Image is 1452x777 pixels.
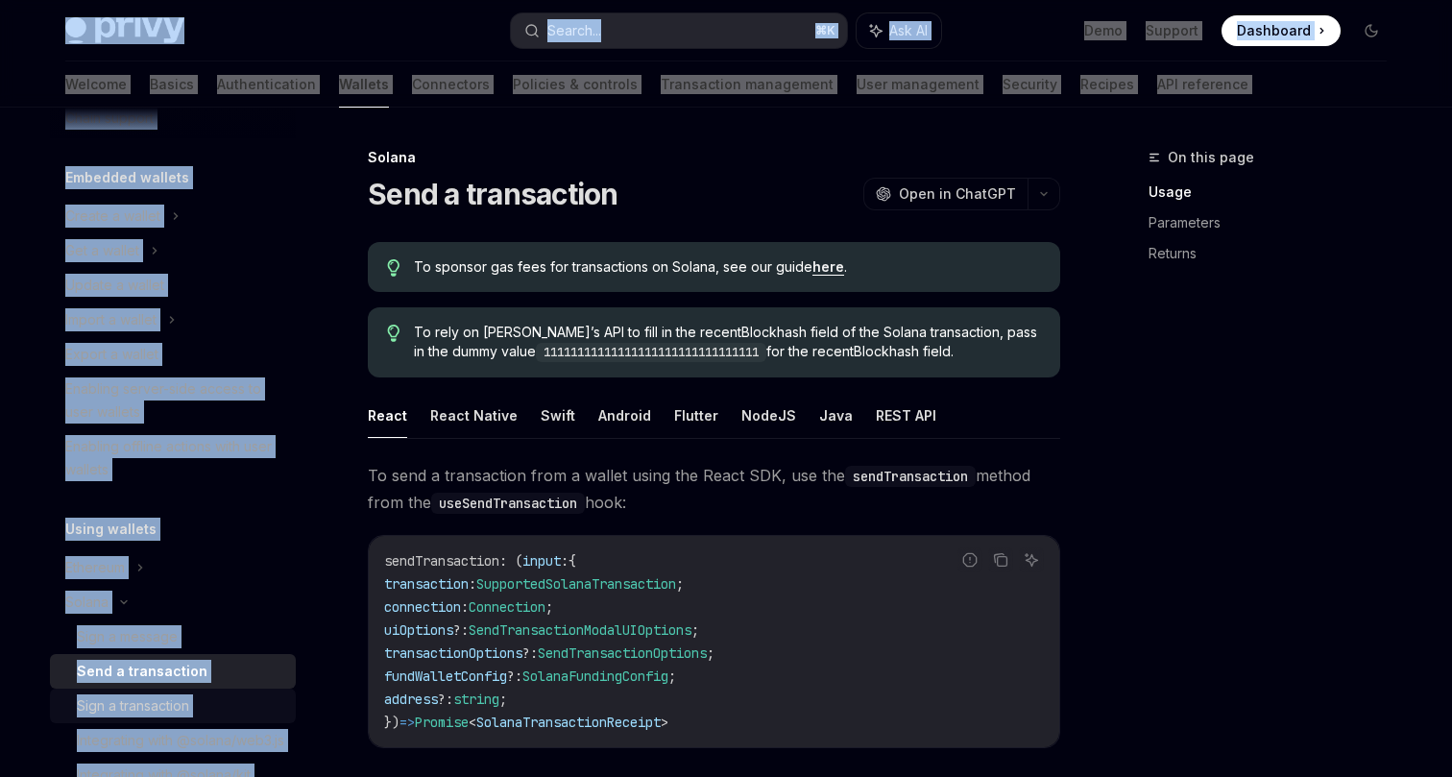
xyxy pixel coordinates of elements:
[368,462,1060,516] span: To send a transaction from a wallet using the React SDK, use the method from the hook:
[899,184,1016,204] span: Open in ChatGPT
[65,205,160,228] div: Create a wallet
[863,178,1028,210] button: Open in ChatGPT
[77,694,189,717] div: Sign a transaction
[1003,61,1057,108] a: Security
[499,552,522,570] span: : (
[77,625,178,648] div: Sign a message
[77,660,207,683] div: Send a transaction
[547,19,601,42] div: Search...
[414,323,1041,362] span: To rely on [PERSON_NAME]’s API to fill in the recentBlockhash field of the Solana transaction, pa...
[65,435,284,481] div: Enabling offline actions with user wallets
[1019,547,1044,572] button: Ask AI
[368,148,1060,167] div: Solana
[561,552,569,570] span: :
[469,598,545,616] span: Connection
[50,268,296,303] a: Update a wallet
[661,714,668,731] span: >
[857,13,941,48] button: Ask AI
[676,575,684,593] span: ;
[384,668,507,685] span: fundWalletConfig
[1146,21,1198,40] a: Support
[150,61,194,108] a: Basics
[368,177,618,211] h1: Send a transaction
[541,393,575,438] button: Swift
[384,644,522,662] span: transactionOptions
[1168,146,1254,169] span: On this page
[65,274,164,297] div: Update a wallet
[691,621,699,639] span: ;
[65,591,109,614] div: Solana
[476,714,661,731] span: SolanaTransactionReceipt
[499,691,507,708] span: ;
[430,393,518,438] button: React Native
[845,466,976,487] code: sendTransaction
[889,21,928,40] span: Ask AI
[538,644,707,662] span: SendTransactionOptions
[415,714,469,731] span: Promise
[1157,61,1248,108] a: API reference
[453,691,499,708] span: string
[476,575,676,593] span: SupportedSolanaTransaction
[384,691,438,708] span: address
[412,61,490,108] a: Connectors
[384,552,499,570] span: sendTransaction
[387,259,400,277] svg: Tip
[741,393,796,438] button: NodeJS
[1222,15,1341,46] a: Dashboard
[819,393,853,438] button: Java
[65,308,157,331] div: Import a wallet
[1237,21,1311,40] span: Dashboard
[988,547,1013,572] button: Copy the contents from the code block
[513,61,638,108] a: Policies & controls
[507,668,522,685] span: ?:
[453,621,469,639] span: ?:
[65,239,139,262] div: Get a wallet
[50,429,296,487] a: Enabling offline actions with user wallets
[50,372,296,429] a: Enabling server-side access to user wallets
[1149,177,1402,207] a: Usage
[431,493,585,514] code: useSendTransaction
[384,598,461,616] span: connection
[65,166,189,189] h5: Embedded wallets
[674,393,718,438] button: Flutter
[598,393,651,438] button: Android
[384,714,399,731] span: })
[469,621,691,639] span: SendTransactionModalUIOptions
[65,343,158,366] div: Export a wallet
[1149,238,1402,269] a: Returns
[522,552,561,570] span: input
[461,598,469,616] span: :
[1149,207,1402,238] a: Parameters
[414,257,1041,277] span: To sponsor gas fees for transactions on Solana, see our guide .
[511,13,847,48] button: Search...⌘K
[469,575,476,593] span: :
[536,343,766,362] code: 11111111111111111111111111111111
[668,668,676,685] span: ;
[812,258,844,276] a: here
[65,556,125,579] div: Ethereum
[387,325,400,342] svg: Tip
[50,689,296,723] a: Sign a transaction
[65,17,184,44] img: dark logo
[438,691,453,708] span: ?:
[65,377,284,424] div: Enabling server-side access to user wallets
[1080,61,1134,108] a: Recipes
[50,723,296,758] a: Integrating with @solana/web3.js
[65,61,127,108] a: Welcome
[545,598,553,616] span: ;
[77,729,284,752] div: Integrating with @solana/web3.js
[50,654,296,689] a: Send a transaction
[815,23,835,38] span: ⌘ K
[399,714,415,731] span: =>
[339,61,389,108] a: Wallets
[876,393,936,438] button: REST API
[50,337,296,372] a: Export a wallet
[569,552,576,570] span: {
[1084,21,1123,40] a: Demo
[857,61,980,108] a: User management
[707,644,714,662] span: ;
[368,393,407,438] button: React
[469,714,476,731] span: <
[50,619,296,654] a: Sign a message
[661,61,834,108] a: Transaction management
